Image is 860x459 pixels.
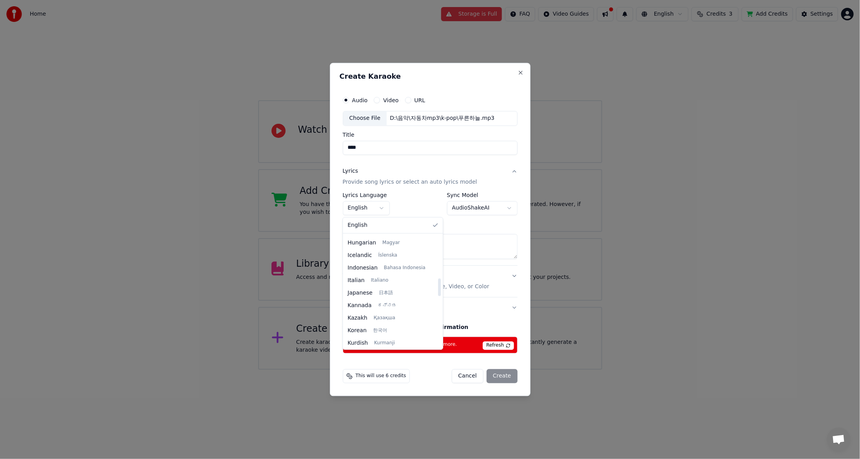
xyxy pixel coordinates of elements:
span: Қазақша [374,315,395,321]
span: Íslenska [378,252,397,258]
span: English [348,221,368,229]
span: 日本語 [379,290,393,296]
span: Kannada [348,302,371,309]
span: Kurmanji [374,340,395,346]
span: ಕನ್ನಡ [378,302,397,309]
span: Kazakh [348,314,367,322]
span: Italian [348,276,364,284]
span: Bahasa Indonesia [384,265,425,271]
span: 한국어 [373,327,387,334]
span: Hungarian [348,239,376,247]
span: Korean [348,327,367,334]
span: Indonesian [348,264,378,272]
span: Magyar [382,240,400,246]
span: Icelandic [348,251,372,259]
span: Japanese [348,289,373,297]
span: Kurdish [348,339,368,347]
span: Italiano [371,277,389,284]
